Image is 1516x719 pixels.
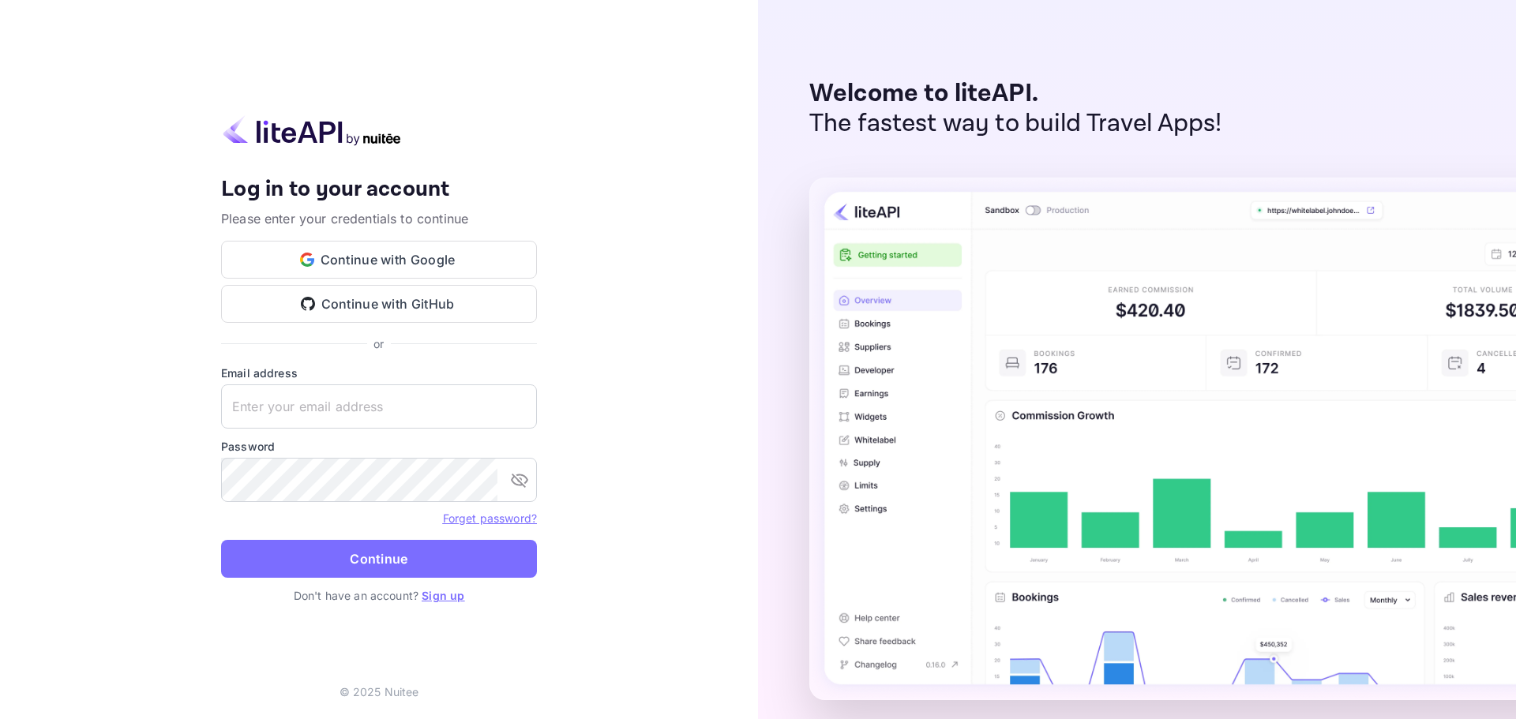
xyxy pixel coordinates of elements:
button: Continue with GitHub [221,285,537,323]
a: Forget password? [443,511,537,525]
p: The fastest way to build Travel Apps! [809,109,1222,139]
p: Don't have an account? [221,587,537,604]
a: Sign up [422,589,464,602]
p: Welcome to liteAPI. [809,79,1222,109]
label: Email address [221,365,537,381]
p: © 2025 Nuitee [340,683,419,700]
input: Enter your email address [221,384,537,429]
a: Forget password? [443,510,537,526]
button: Continue [221,540,537,578]
button: toggle password visibility [504,464,535,496]
p: Please enter your credentials to continue [221,209,537,228]
label: Password [221,438,537,455]
h4: Log in to your account [221,176,537,204]
button: Continue with Google [221,241,537,279]
img: liteapi [221,115,403,146]
p: or [373,335,384,352]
